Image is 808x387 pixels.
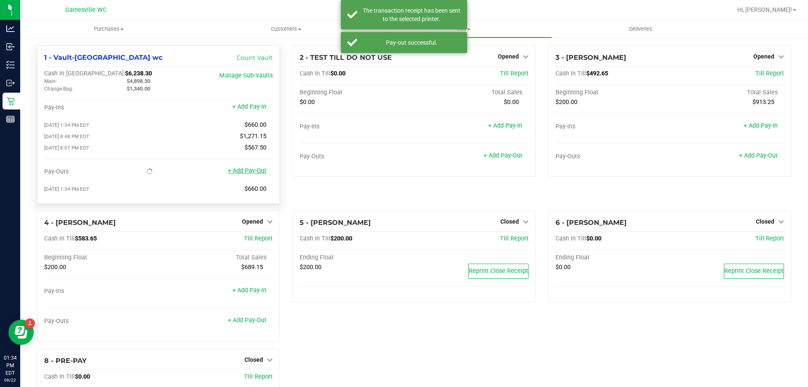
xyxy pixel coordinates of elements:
[362,38,461,47] div: Pay-out successful.
[44,145,89,151] span: [DATE] 8:07 PM EDT
[44,186,89,192] span: [DATE] 1:34 PM EDT
[300,89,414,96] div: Beginning Float
[300,70,330,77] span: Cash In Till
[6,24,15,33] inline-svg: Analytics
[300,264,322,271] span: $200.00
[125,70,152,77] span: $6,238.30
[362,6,461,23] div: The transaction receipt has been sent to the selected printer.
[65,6,106,13] span: Gainesville WC
[6,79,15,87] inline-svg: Outbound
[552,20,729,38] a: Deliveries
[4,354,16,377] p: 01:34 PM EDT
[300,235,330,242] span: Cash In Till
[244,373,273,380] a: Till Report
[44,104,159,112] div: Pay-Ins
[555,153,670,160] div: Pay-Outs
[555,254,670,262] div: Ending Float
[242,218,263,225] span: Opened
[330,70,346,77] span: $0.00
[75,235,97,242] span: $583.65
[724,264,784,279] button: Reprint Close Receipt
[586,70,608,77] span: $492.65
[4,377,16,383] p: 08/22
[44,86,73,92] span: Change Bag:
[300,219,371,227] span: 5 - [PERSON_NAME]
[219,72,273,79] a: Manage Sub-Vaults
[44,219,116,227] span: 4 - [PERSON_NAME]
[127,78,150,84] span: $4,898.30
[44,254,159,262] div: Beginning Float
[504,99,519,106] span: $0.00
[755,235,784,242] a: Till Report
[555,264,571,271] span: $0.00
[555,70,586,77] span: Cash In Till
[8,320,34,345] iframe: Resource center
[44,373,75,380] span: Cash In Till
[232,103,266,110] a: + Add Pay-In
[127,85,150,92] span: $1,340.00
[232,287,266,294] a: + Add Pay-In
[20,20,197,38] a: Purchases
[44,122,89,128] span: [DATE] 1:34 PM EDT
[228,317,266,324] a: + Add Pay-Out
[555,123,670,131] div: Pay-Ins
[75,373,90,380] span: $0.00
[6,97,15,105] inline-svg: Retail
[752,99,774,106] span: $913.25
[244,235,273,242] a: Till Report
[618,25,664,33] span: Deliveries
[737,6,792,13] span: Hi, [PERSON_NAME]!
[488,122,522,129] a: + Add Pay-In
[555,219,627,227] span: 6 - [PERSON_NAME]
[500,235,529,242] a: Till Report
[469,267,528,275] span: Reprint Close Receipt
[198,25,374,33] span: Customers
[44,264,66,271] span: $200.00
[237,54,273,61] a: Count Vault
[500,218,519,225] span: Closed
[44,288,159,295] div: Pay-Ins
[755,70,784,77] a: Till Report
[753,53,774,60] span: Opened
[498,53,519,60] span: Opened
[240,133,266,140] span: $1,271.15
[25,318,35,328] iframe: Resource center unread badge
[6,61,15,69] inline-svg: Inventory
[739,152,778,159] a: + Add Pay-Out
[468,264,529,279] button: Reprint Close Receipt
[300,153,414,160] div: Pay-Outs
[44,70,125,77] span: Cash In [GEOGRAPHIC_DATA]:
[44,78,57,84] span: Main:
[44,357,87,365] span: 8 - PRE-PAY
[756,218,774,225] span: Closed
[500,70,529,77] a: Till Report
[555,99,577,106] span: $200.00
[245,356,263,363] span: Closed
[44,235,75,242] span: Cash In Till
[586,235,601,242] span: $0.00
[245,144,266,151] span: $567.50
[241,264,263,271] span: $689.15
[245,185,266,192] span: $660.00
[228,167,266,174] a: + Add Pay-Out
[20,25,197,33] span: Purchases
[300,123,414,131] div: Pay-Ins
[555,89,670,96] div: Beginning Float
[555,235,586,242] span: Cash In Till
[300,254,414,262] div: Ending Float
[44,318,159,325] div: Pay-Outs
[6,43,15,51] inline-svg: Inbound
[555,53,626,61] span: 3 - [PERSON_NAME]
[330,235,352,242] span: $200.00
[414,89,529,96] div: Total Sales
[44,133,89,139] span: [DATE] 8:48 PM EDT
[300,99,315,106] span: $0.00
[300,53,392,61] span: 2 - TEST TILL DO NOT USE
[6,115,15,123] inline-svg: Reports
